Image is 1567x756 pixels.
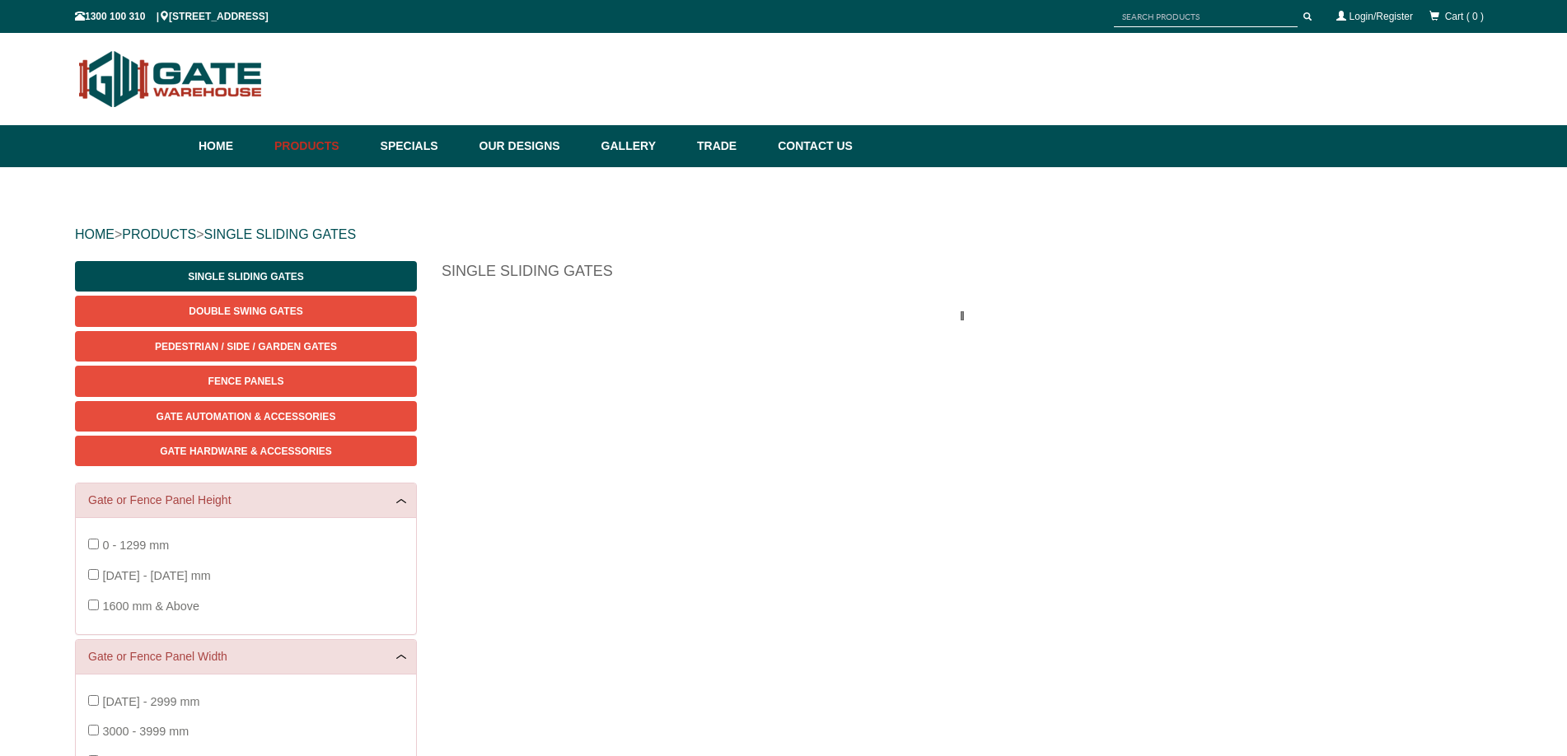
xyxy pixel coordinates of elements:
[102,600,199,613] span: 1600 mm & Above
[122,227,196,241] a: PRODUCTS
[203,227,356,241] a: SINGLE SLIDING GATES
[1349,11,1413,22] a: Login/Register
[102,725,189,738] span: 3000 - 3999 mm
[75,208,1492,261] div: > >
[75,11,269,22] span: 1300 100 310 | [STREET_ADDRESS]
[102,569,210,582] span: [DATE] - [DATE] mm
[102,539,169,552] span: 0 - 1299 mm
[1445,11,1484,22] span: Cart ( 0 )
[88,492,404,509] a: Gate or Fence Panel Height
[188,271,303,282] span: Single Sliding Gates
[266,125,372,167] a: Products
[75,261,417,292] a: Single Sliding Gates
[75,366,417,396] a: Fence Panels
[88,648,404,665] a: Gate or Fence Panel Width
[75,331,417,362] a: Pedestrian / Side / Garden Gates
[689,125,769,167] a: Trade
[75,296,417,326] a: Double Swing Gates
[75,436,417,466] a: Gate Hardware & Accessories
[471,125,593,167] a: Our Designs
[442,261,1492,290] h1: Single Sliding Gates
[1114,7,1298,27] input: SEARCH PRODUCTS
[75,227,115,241] a: HOME
[769,125,853,167] a: Contact Us
[208,376,284,387] span: Fence Panels
[157,411,336,422] span: Gate Automation & Accessories
[75,401,417,432] a: Gate Automation & Accessories
[593,125,689,167] a: Gallery
[961,311,974,320] img: please_wait.gif
[189,306,302,317] span: Double Swing Gates
[160,446,332,457] span: Gate Hardware & Accessories
[102,695,199,708] span: [DATE] - 2999 mm
[75,41,267,117] img: Gate Warehouse
[199,125,266,167] a: Home
[372,125,471,167] a: Specials
[155,341,337,352] span: Pedestrian / Side / Garden Gates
